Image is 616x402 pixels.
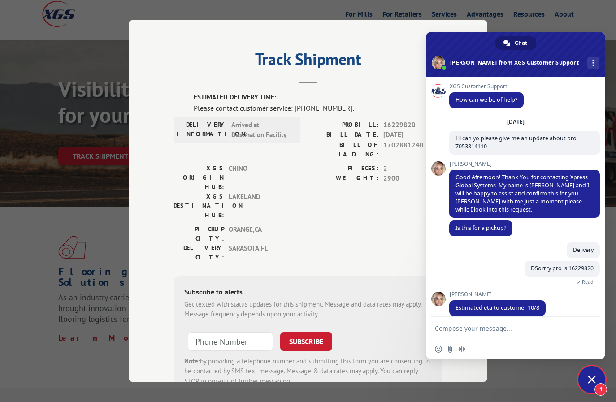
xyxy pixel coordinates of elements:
label: PROBILL: [308,120,379,130]
div: by providing a telephone number and submitting this form you are consenting to be contacted by SM... [184,356,432,386]
span: LAKELAND [229,191,289,220]
span: Good Afternoon! Thank You for contacting Xpress Global Systems. My name is [PERSON_NAME] and I wi... [455,173,589,213]
span: How can we be of help? [455,96,517,104]
span: [DATE] [383,130,442,140]
span: SARASOTA , FL [229,243,289,262]
label: ESTIMATED DELIVERY TIME: [194,92,442,103]
span: XGS Customer Support [449,83,524,90]
span: DSorrry pro is 16229820 [531,264,594,272]
div: Get texted with status updates for this shipment. Message and data rates may apply. Message frequ... [184,299,432,319]
span: 16229820 [383,120,442,130]
span: [PERSON_NAME] [449,161,600,167]
span: Hi can yo please give me an update about pro 7053814110 [455,134,577,150]
label: DELIVERY INFORMATION: [176,120,227,140]
div: Close chat [578,366,605,393]
span: 1702881240 [383,140,442,159]
span: 2 [383,163,442,173]
button: Close modal [466,31,476,55]
span: Delivery [573,246,594,254]
span: Read [582,279,594,285]
input: Phone Number [188,332,273,350]
label: WEIGHT: [308,173,379,184]
div: Please contact customer service: [PHONE_NUMBER]. [194,102,442,113]
div: [DATE] [507,119,525,125]
label: PICKUP CITY: [174,224,224,243]
span: 2900 [383,173,442,184]
span: 1 [594,383,607,396]
h2: Track Shipment [174,53,442,70]
label: PIECES: [308,163,379,173]
div: Subscribe to alerts [184,286,432,299]
span: [PERSON_NAME] [449,291,546,298]
div: Chat [495,36,536,50]
span: Arrived at Destination Facility [231,120,292,140]
span: Chat [515,36,527,50]
label: BILL OF LADING: [308,140,379,159]
span: CHINO [229,163,289,191]
textarea: Compose your message... [435,324,577,333]
span: Send a file [447,346,454,353]
div: More channels [587,57,599,69]
label: DELIVERY CITY: [174,243,224,262]
span: Is this for a pickup? [455,224,506,232]
label: XGS DESTINATION HUB: [174,191,224,220]
button: SUBSCRIBE [280,332,332,350]
strong: Note: [184,356,200,365]
label: BILL DATE: [308,130,379,140]
span: Insert an emoji [435,346,442,353]
span: Estimated eta to customer 10/8 [455,304,539,311]
span: Audio message [458,346,465,353]
label: XGS ORIGIN HUB: [174,163,224,191]
span: ORANGE , CA [229,224,289,243]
